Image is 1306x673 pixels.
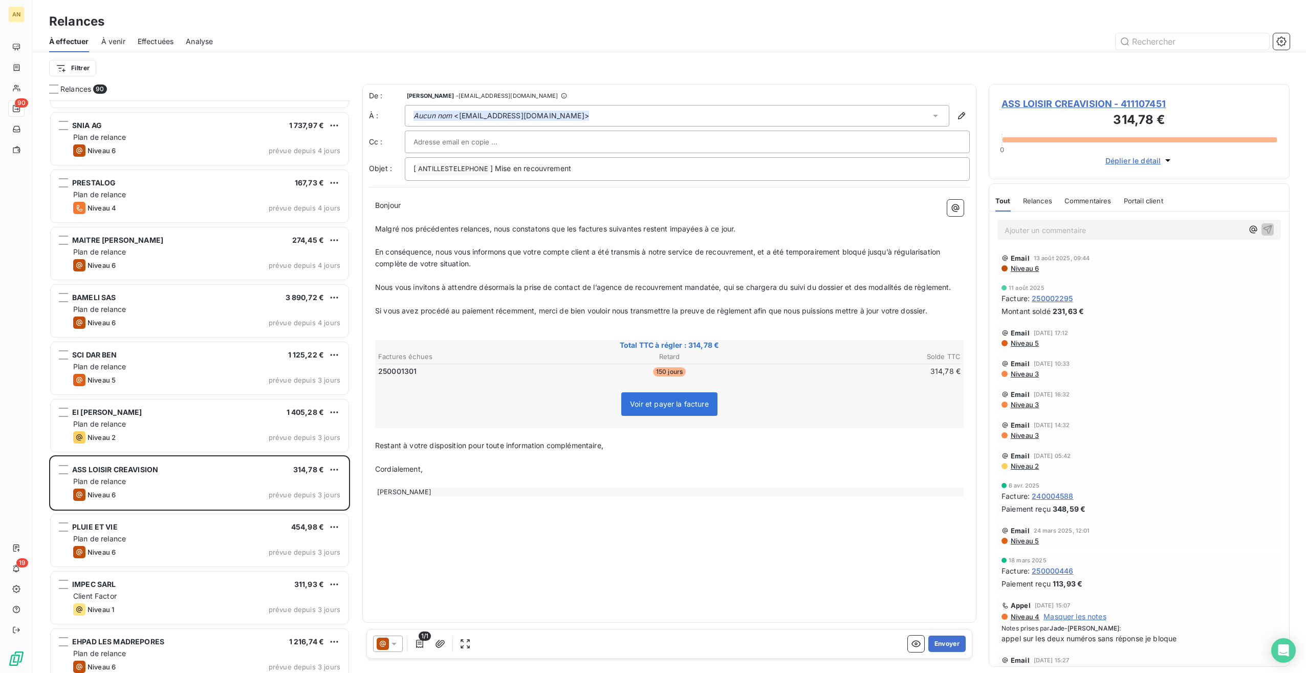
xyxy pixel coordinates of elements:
span: Restant à votre disposition pour toute information complémentaire, [375,441,603,450]
span: 250001301 [378,366,417,376]
span: 274,45 € [292,236,324,244]
span: Voir et payer la facture [630,399,709,408]
span: Email [1011,656,1030,664]
span: prévue depuis 4 jours [269,319,340,327]
span: 311,93 € [294,580,324,588]
span: Niveau 6 [88,548,116,556]
span: De : [369,91,405,101]
span: [DATE] 16:32 [1034,391,1070,397]
span: Effectuées [138,36,174,47]
span: À venir [101,36,125,47]
span: Jade-[PERSON_NAME] [1050,624,1119,632]
span: Niveau 6 [1010,264,1039,272]
span: PLUIE ET VIE [72,522,118,531]
span: 250000446 [1032,565,1073,576]
span: Masquer les notes [1043,612,1106,622]
span: 24 mars 2025, 12:01 [1034,528,1090,534]
span: 348,59 € [1053,503,1085,514]
th: Factures échues [378,351,572,362]
span: 250002295 [1032,293,1073,304]
span: appel sur les deux numéros sans réponse je bloque [1002,633,1277,644]
span: Facture : [1002,293,1030,304]
span: prévue depuis 3 jours [269,605,340,614]
span: BAMELI SAS [72,293,116,302]
span: ASS LOISIR CREAVISION - 411107451 [1002,97,1277,111]
span: prévue depuis 4 jours [269,261,340,269]
span: 13 août 2025, 09:44 [1034,255,1090,261]
span: 314,78 € [293,465,324,474]
td: 314,78 € [767,366,961,377]
span: prévue depuis 4 jours [269,204,340,212]
span: Niveau 2 [88,433,116,441]
div: <[EMAIL_ADDRESS][DOMAIN_NAME]> [413,111,589,121]
span: À effectuer [49,36,89,47]
span: 11 août 2025 [1009,285,1044,291]
span: EHPAD LES MADREPORES [72,637,164,646]
span: EI [PERSON_NAME] [72,408,142,416]
h3: 314,78 € [1002,111,1277,131]
em: Aucun nom [413,111,452,121]
img: Logo LeanPay [8,650,25,667]
span: Plan de relance [73,419,126,428]
span: Plan de relance [73,362,126,371]
span: ASS LOISIR CREAVISION [72,465,158,474]
span: Relances [1023,197,1052,205]
span: Niveau 2 [1010,462,1039,470]
span: Niveau 4 [88,204,116,212]
span: Email [1011,421,1030,429]
span: 454,98 € [291,522,324,531]
span: Si vous avez procédé au paiement récemment, merci de bien vouloir nous transmettre la preuve de r... [375,306,927,315]
span: 90 [93,85,106,94]
span: Plan de relance [73,247,126,256]
span: - [EMAIL_ADDRESS][DOMAIN_NAME] [456,93,558,99]
span: Analyse [186,36,213,47]
span: Tout [995,197,1011,205]
div: AN [8,6,25,23]
span: Portail client [1124,197,1163,205]
span: [DATE] 15:07 [1035,602,1071,608]
span: Niveau 3 [1010,370,1039,378]
span: Plan de relance [73,477,126,486]
span: Plan de relance [73,133,126,141]
span: Niveau 6 [88,491,116,499]
span: [ [413,164,416,173]
span: [DATE] 17:12 [1034,330,1069,336]
th: Retard [573,351,767,362]
span: Nous vous invitons à attendre désormais la prise de contact de l’agence de recouvrement mandatée,... [375,283,951,291]
span: prévue depuis 3 jours [269,433,340,441]
h3: Relances [49,12,104,31]
span: 0 [1000,145,1004,154]
span: 1 405,28 € [287,408,324,416]
span: [PERSON_NAME] [407,93,454,99]
span: Niveau 4 [1010,613,1039,621]
button: Envoyer [928,636,966,652]
span: Paiement reçu [1002,503,1051,514]
span: 6 avr. 2025 [1009,482,1040,489]
span: 1 216,74 € [289,637,324,646]
span: Total TTC à régler : 314,78 € [377,340,962,350]
span: Malgré nos précédentes relances, nous constatons que les factures suivantes restent impayées à ce... [375,224,735,233]
span: Niveau 6 [88,319,116,327]
span: Email [1011,329,1030,337]
span: SNIA AG [72,121,102,130]
span: [DATE] 10:33 [1034,361,1070,367]
span: [DATE] 05:42 [1034,453,1071,459]
span: Niveau 1 [88,605,114,614]
span: Plan de relance [73,534,126,543]
span: Niveau 6 [88,146,116,155]
a: 90 [8,100,24,117]
span: prévue depuis 3 jours [269,548,340,556]
span: Email [1011,527,1030,535]
span: 90 [15,98,28,108]
span: Facture : [1002,491,1030,501]
div: grid [49,100,350,673]
span: 1 125,22 € [288,350,324,359]
span: 240004588 [1032,491,1073,501]
span: 1/1 [419,632,431,641]
span: Déplier le détail [1105,155,1161,166]
span: prévue depuis 3 jours [269,376,340,384]
span: Relances [60,84,91,94]
span: 167,73 € [295,178,324,187]
span: Niveau 5 [88,376,116,384]
span: Montant soldé [1002,306,1051,317]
